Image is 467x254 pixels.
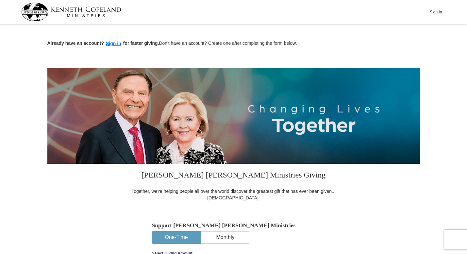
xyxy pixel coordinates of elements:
[47,41,159,46] strong: Already have an account? for faster giving.
[127,164,340,188] h3: [PERSON_NAME] [PERSON_NAME] Ministries Giving
[152,222,315,229] h5: Support [PERSON_NAME] [PERSON_NAME] Ministries
[201,231,250,244] button: Monthly
[104,40,123,47] button: Sign in
[426,7,446,17] button: Sign In
[152,231,201,244] button: One-Time
[47,40,420,47] p: Don't have an account? Create one after completing the form below.
[21,3,121,21] img: kcm-header-logo.svg
[127,188,340,201] div: Together, we're helping people all over the world discover the greatest gift that has ever been g...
